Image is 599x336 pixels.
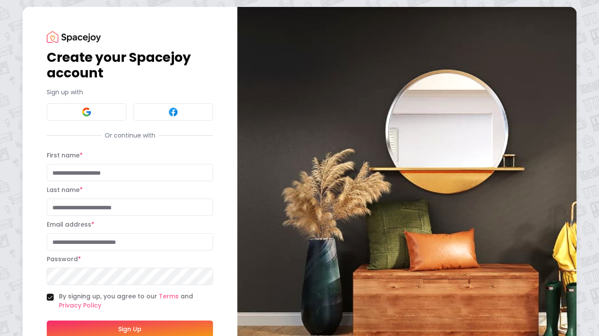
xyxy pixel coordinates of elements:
[47,255,81,263] label: Password
[47,50,213,81] h1: Create your Spacejoy account
[47,88,213,96] p: Sign up with
[59,292,213,310] label: By signing up, you agree to our and
[47,151,83,160] label: First name
[47,31,101,43] img: Spacejoy Logo
[159,292,179,301] a: Terms
[168,107,178,117] img: Facebook signin
[81,107,92,117] img: Google signin
[59,301,101,310] a: Privacy Policy
[101,131,159,140] span: Or continue with
[47,220,94,229] label: Email address
[47,186,83,194] label: Last name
